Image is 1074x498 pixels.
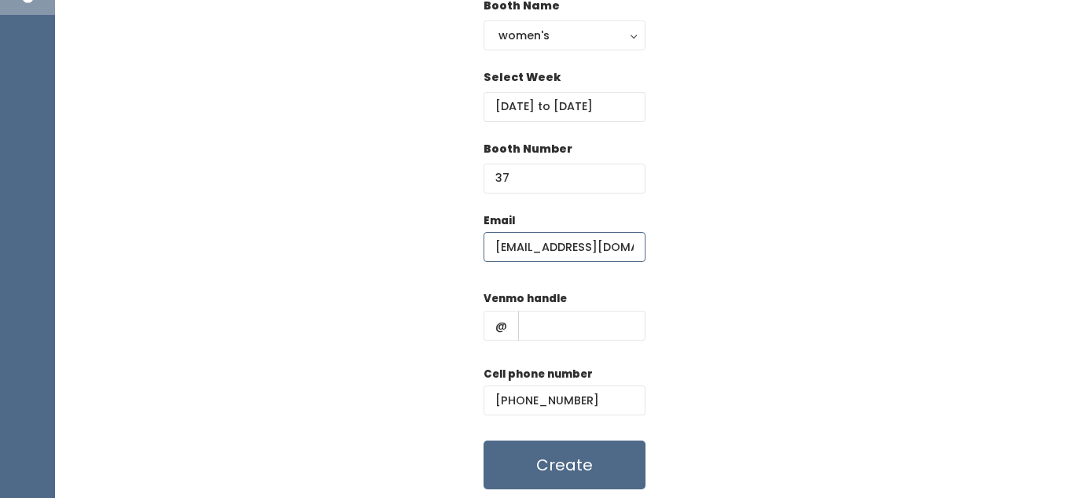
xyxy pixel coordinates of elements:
[484,311,519,341] span: @
[484,92,646,122] input: Select week
[498,27,631,44] div: women's
[484,20,646,50] button: women's
[484,441,646,489] button: Create
[484,69,561,86] label: Select Week
[484,367,593,382] label: Cell phone number
[484,291,567,307] label: Venmo handle
[484,213,515,229] label: Email
[484,385,646,415] input: (___) ___-____
[484,141,572,157] label: Booth Number
[484,164,646,194] input: Booth Number
[484,232,646,262] input: @ .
